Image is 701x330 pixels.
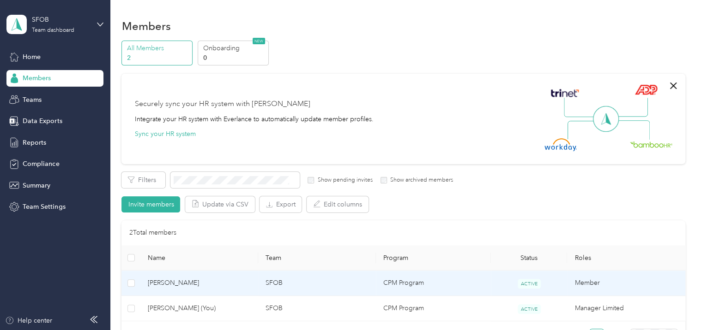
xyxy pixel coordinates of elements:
img: Trinet [549,87,581,100]
img: Line Right Up [616,98,648,117]
span: Reports [23,138,46,147]
th: Roles [567,245,685,271]
p: 2 Total members [129,228,176,238]
h1: Members [121,21,170,31]
td: Member [567,271,685,296]
p: Onboarding [203,43,266,53]
p: 0 [203,53,266,63]
td: Kentaro Mizuyama (You) [140,296,258,321]
span: [PERSON_NAME] (You) [148,303,251,313]
td: Manager Limited [567,296,685,321]
label: Show pending invites [314,176,372,184]
button: Edit columns [307,196,369,212]
td: CPM Program [376,271,491,296]
span: Name [148,254,251,262]
img: BambooHR [630,141,672,147]
td: SFOB [258,271,376,296]
span: ACTIVE [518,304,541,314]
button: Help center [5,316,52,325]
img: ADP [635,84,657,95]
th: Status [491,245,568,271]
span: [PERSON_NAME] [148,278,251,288]
button: Update via CSV [185,196,255,212]
div: Integrate your HR system with Everlance to automatically update member profiles. [134,114,373,124]
div: Team dashboard [32,28,74,33]
button: Sync your HR system [134,129,195,139]
p: 2 [127,53,190,63]
td: Azumi Abrahams [140,271,258,296]
span: Team Settings [23,202,65,212]
th: Team [258,245,376,271]
button: Filters [121,172,165,188]
div: SFOB [32,15,90,24]
iframe: Everlance-gr Chat Button Frame [649,278,701,330]
button: Invite members [121,196,180,212]
td: SFOB [258,296,376,321]
img: Line Left Up [564,98,596,118]
th: Program [376,245,491,271]
div: Securely sync your HR system with [PERSON_NAME] [134,99,310,110]
span: Compliance [23,159,59,169]
img: Workday [544,138,577,151]
label: Show archived members [387,176,453,184]
p: All Members [127,43,190,53]
button: Export [260,196,302,212]
img: Line Left Down [567,120,599,139]
img: Line Right Down [617,120,650,140]
span: Home [23,52,41,62]
span: Data Exports [23,116,62,126]
th: Name [140,245,258,271]
span: Teams [23,95,42,105]
span: Summary [23,181,50,190]
span: ACTIVE [518,279,541,289]
td: CPM Program [376,296,491,321]
span: NEW [253,38,265,44]
span: Members [23,73,51,83]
